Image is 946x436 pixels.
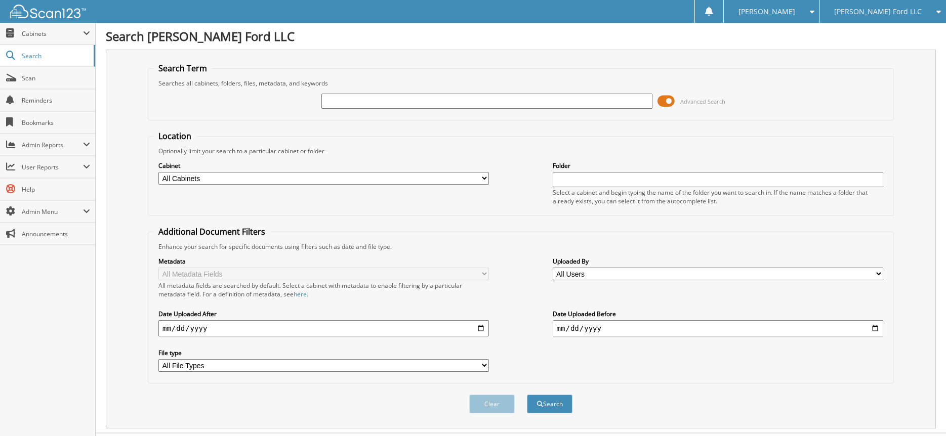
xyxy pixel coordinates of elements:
span: Help [22,185,90,194]
div: Select a cabinet and begin typing the name of the folder you want to search in. If the name match... [553,188,883,205]
label: Date Uploaded Before [553,310,883,318]
legend: Location [153,130,196,142]
span: Scan [22,74,90,82]
input: start [158,320,489,336]
label: Uploaded By [553,257,883,266]
label: File type [158,348,489,357]
span: Bookmarks [22,118,90,127]
button: Clear [469,395,515,413]
div: Enhance your search for specific documents using filters such as date and file type. [153,242,888,251]
button: Search [527,395,572,413]
a: here [294,290,307,298]
span: Reminders [22,96,90,105]
span: Announcements [22,230,90,238]
label: Date Uploaded After [158,310,489,318]
div: All metadata fields are searched by default. Select a cabinet with metadata to enable filtering b... [158,281,489,298]
span: Admin Menu [22,207,83,216]
legend: Additional Document Filters [153,226,270,237]
img: scan123-logo-white.svg [10,5,86,18]
h1: Search [PERSON_NAME] Ford LLC [106,28,936,45]
input: end [553,320,883,336]
legend: Search Term [153,63,212,74]
span: Cabinets [22,29,83,38]
span: [PERSON_NAME] [738,9,795,15]
span: Admin Reports [22,141,83,149]
iframe: Chat Widget [895,387,946,436]
label: Folder [553,161,883,170]
span: User Reports [22,163,83,171]
label: Cabinet [158,161,489,170]
label: Metadata [158,257,489,266]
div: Optionally limit your search to a particular cabinet or folder [153,147,888,155]
span: Search [22,52,89,60]
div: Searches all cabinets, folders, files, metadata, and keywords [153,79,888,88]
span: Advanced Search [680,98,725,105]
span: [PERSON_NAME] Ford LLC [834,9,922,15]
